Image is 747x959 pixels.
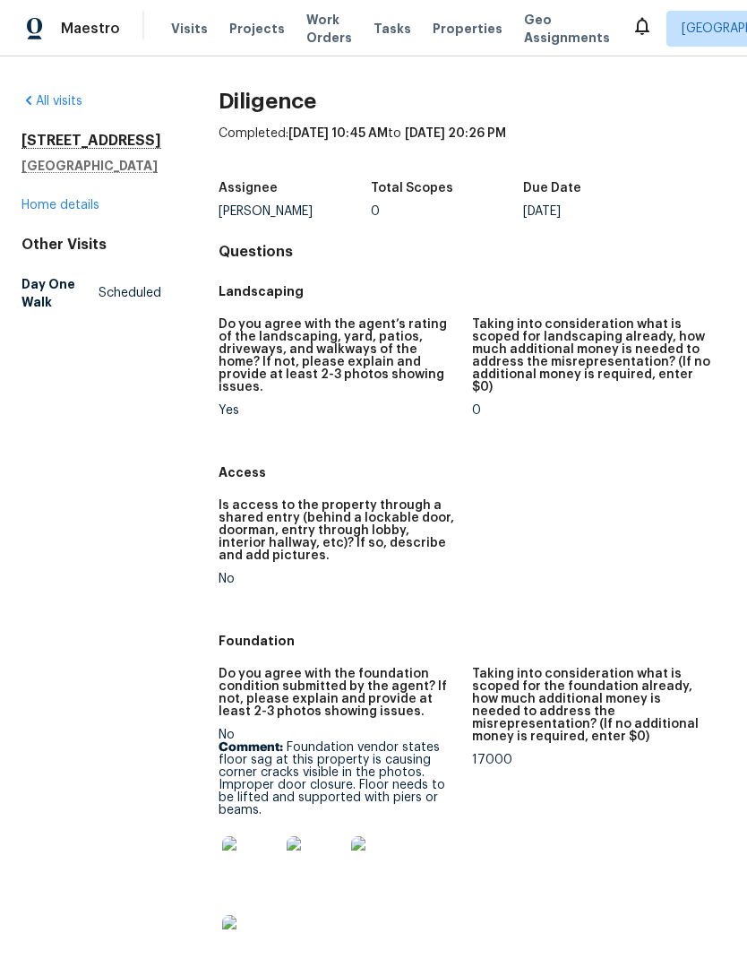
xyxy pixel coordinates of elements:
a: All visits [21,95,82,108]
b: Comment: [219,741,283,754]
h5: Do you agree with the agent’s rating of the landscaping, yard, patios, driveways, and walkways of... [219,318,458,393]
h5: Total Scopes [371,182,453,194]
h5: Landscaping [219,282,726,300]
h5: Foundation [219,632,726,650]
span: [DATE] 20:26 PM [405,127,506,140]
span: Maestro [61,20,120,38]
span: Properties [433,20,502,38]
p: Foundation vendor states floor sag at this property is causing corner cracks visible in the photo... [219,741,458,816]
div: Completed: to [219,125,726,171]
span: Scheduled [99,284,161,302]
h4: Questions [219,243,726,261]
h5: Assignee [219,182,278,194]
div: 0 [371,205,523,218]
h5: Taking into consideration what is scoped for the foundation already, how much additional money is... [472,668,711,743]
div: Other Visits [21,236,161,254]
div: [PERSON_NAME] [219,205,371,218]
span: Work Orders [306,11,352,47]
a: Home details [21,199,99,212]
span: Projects [229,20,285,38]
div: 0 [472,404,711,417]
h5: Is access to the property through a shared entry (behind a lockable door, doorman, entry through ... [219,499,458,562]
span: Tasks [373,22,411,35]
span: [DATE] 10:45 AM [288,127,388,140]
h5: Day One Walk [21,275,99,311]
h2: Diligence [219,92,726,110]
h5: Access [219,463,726,481]
div: No [219,573,458,585]
a: Day One WalkScheduled [21,268,161,318]
h5: Due Date [523,182,581,194]
h5: Taking into consideration what is scoped for landscaping already, how much additional money is ne... [472,318,711,393]
span: Geo Assignments [524,11,610,47]
h5: Do you agree with the foundation condition submitted by the agent? If not, please explain and pro... [219,668,458,718]
div: 17000 [472,754,711,766]
span: Visits [171,20,208,38]
div: [DATE] [523,205,675,218]
div: Yes [219,404,458,417]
